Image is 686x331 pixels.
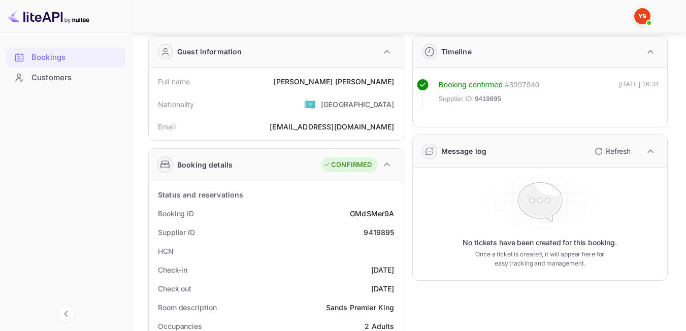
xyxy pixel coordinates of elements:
[6,68,125,87] a: Customers
[371,283,395,294] div: [DATE]
[273,76,394,87] div: [PERSON_NAME] [PERSON_NAME]
[371,264,395,275] div: [DATE]
[6,48,125,68] div: Bookings
[6,68,125,88] div: Customers
[441,146,487,156] div: Message log
[505,79,539,91] div: # 3997940
[321,99,395,110] div: [GEOGRAPHIC_DATA]
[158,121,176,132] div: Email
[31,52,120,63] div: Bookings
[350,208,394,219] div: GMdSMer9A
[177,159,233,170] div: Booking details
[463,238,617,248] p: No tickets have been created for this booking.
[158,76,190,87] div: Full name
[158,227,195,238] div: Supplier ID
[158,189,243,200] div: Status and reservations
[158,264,187,275] div: Check-in
[606,146,631,156] p: Refresh
[441,46,472,57] div: Timeline
[57,305,75,323] button: Collapse navigation
[177,46,242,57] div: Guest information
[364,227,394,238] div: 9419895
[439,79,503,91] div: Booking confirmed
[158,99,194,110] div: Nationality
[31,72,120,84] div: Customers
[589,143,635,159] button: Refresh
[304,95,316,113] span: United States
[6,48,125,67] a: Bookings
[270,121,394,132] div: [EMAIL_ADDRESS][DOMAIN_NAME]
[634,8,650,24] img: Yandex Support
[439,94,474,104] span: Supplier ID:
[158,208,194,219] div: Booking ID
[8,8,89,24] img: LiteAPI logo
[158,283,191,294] div: Check out
[158,246,174,256] div: HCN
[475,94,501,104] span: 9419895
[323,160,372,170] div: CONFIRMED
[619,79,659,109] div: [DATE] 16:34
[158,302,216,313] div: Room description
[326,302,395,313] div: Sands Premier King
[472,250,608,268] p: Once a ticket is created, it will appear here for easy tracking and management.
